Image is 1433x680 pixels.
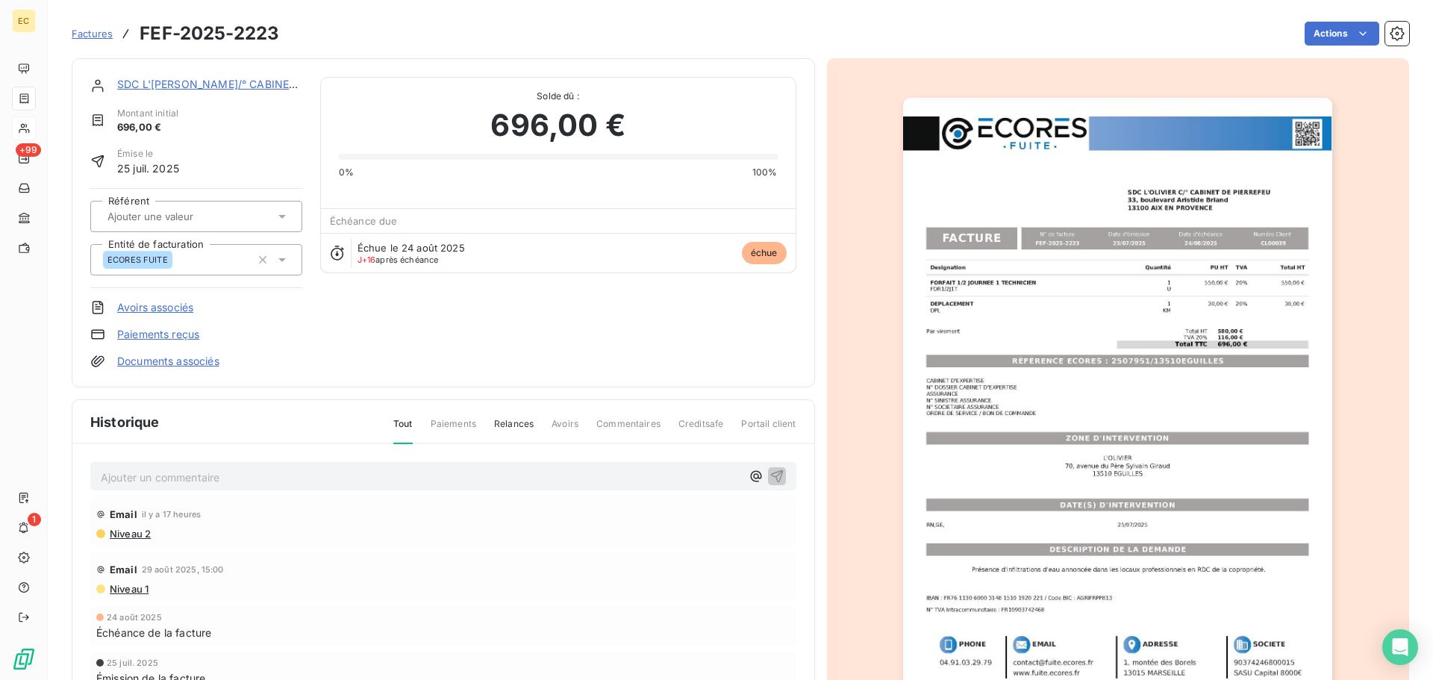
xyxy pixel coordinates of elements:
button: Actions [1305,22,1379,46]
span: Historique [90,412,160,432]
span: Tout [393,417,413,444]
div: EC [12,9,36,33]
span: Email [110,564,137,575]
span: Montant initial [117,107,178,120]
span: Échéance due [330,215,398,227]
span: +99 [16,143,41,157]
span: Paiements [431,417,476,443]
a: Factures [72,26,113,41]
span: 24 août 2025 [107,613,162,622]
a: SDC L'[PERSON_NAME]/° CABINET DE [PERSON_NAME] [117,78,403,90]
span: 0% [339,166,354,179]
span: 100% [752,166,778,179]
span: échue [742,242,787,264]
span: 25 juil. 2025 [117,160,179,176]
span: Niveau 1 [108,583,149,595]
span: J+16 [358,255,376,265]
span: Commentaires [596,417,661,443]
a: Paiements reçus [117,327,199,342]
span: 1 [28,513,41,526]
span: 25 juil. 2025 [107,658,158,667]
a: Documents associés [117,354,219,369]
img: Logo LeanPay [12,647,36,671]
span: ECORES FUITE [107,255,168,264]
a: Avoirs associés [117,300,193,315]
h3: FEF-2025-2223 [140,20,279,47]
span: 696,00 € [117,120,178,135]
span: Portail client [741,417,796,443]
span: Email [110,508,137,520]
div: Open Intercom Messenger [1382,629,1418,665]
span: Échue le 24 août 2025 [358,242,465,254]
span: Creditsafe [678,417,724,443]
span: il y a 17 heures [142,510,201,519]
span: Relances [494,417,534,443]
span: Niveau 2 [108,528,151,540]
span: Échéance de la facture [96,625,211,640]
span: Factures [72,28,113,40]
span: Solde dû : [339,90,778,103]
input: Ajouter une valeur [106,210,256,223]
span: 29 août 2025, 15:00 [142,565,224,574]
span: 696,00 € [490,103,625,148]
span: Émise le [117,147,179,160]
span: Avoirs [552,417,578,443]
span: après échéance [358,255,439,264]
